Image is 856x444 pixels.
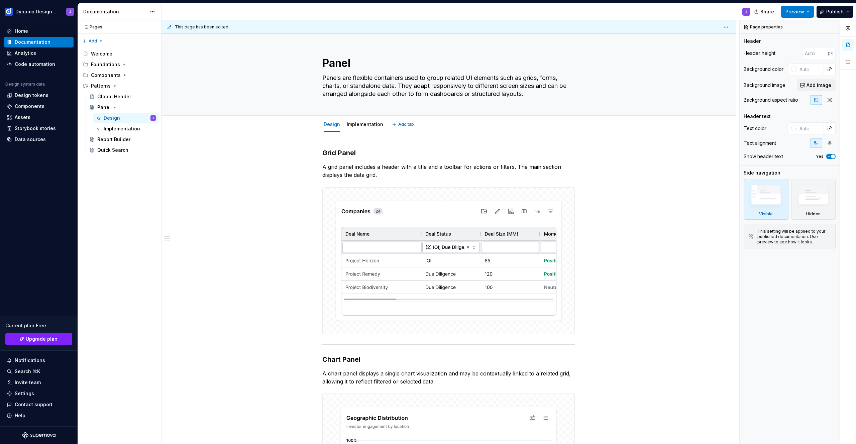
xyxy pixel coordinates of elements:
[321,73,574,99] textarea: Panels are flexible containers used to group related UI elements such as grids, forms, charts, or...
[87,145,158,155] a: Quick Search
[826,8,844,15] span: Publish
[91,61,120,68] div: Foundations
[4,90,74,101] a: Design tokens
[83,8,146,15] div: Documentation
[797,63,824,75] input: Auto
[15,103,44,110] div: Components
[15,379,41,386] div: Invite team
[4,123,74,134] a: Storybook stories
[89,38,97,44] span: Add
[15,114,30,121] div: Assets
[744,179,788,220] div: Visible
[4,366,74,377] button: Search ⌘K
[87,91,158,102] a: Global Header
[323,187,575,334] img: b3760fed-c1af-4eb7-be70-ddbb88e09904.svg
[744,97,798,103] div: Background aspect ratio
[759,211,773,217] div: Visible
[785,8,804,15] span: Preview
[97,147,128,153] div: Quick Search
[15,39,50,45] div: Documentation
[175,24,229,30] span: This page has been edited.
[15,401,52,408] div: Contact support
[80,48,158,155] div: Page tree
[797,79,836,91] button: Add image
[104,115,120,121] div: Design
[15,61,55,68] div: Code automation
[322,355,575,364] h3: Chart Panel
[322,163,575,179] p: A grid panel includes a header with a title and a toolbar for actions or filters. The main sectio...
[87,134,158,145] a: Report Builder
[80,70,158,81] div: Components
[97,93,131,100] div: Global Header
[15,8,58,15] div: Dynamo Design System
[91,83,111,89] div: Patterns
[15,28,28,34] div: Home
[5,82,45,87] div: Design system data
[4,377,74,388] a: Invite team
[26,336,58,342] span: Upgrade plan
[91,50,114,57] div: Welcome!
[93,113,158,123] a: DesignJ
[744,38,761,44] div: Header
[757,229,831,245] div: This setting will be applied to your published documentation. Use preview to see how it looks.
[797,122,824,134] input: Auto
[1,4,76,19] button: Dynamo Design SystemJ
[321,55,574,71] textarea: Panel
[80,24,102,30] div: Pages
[5,8,13,16] img: c5f292b4-1c74-4827-b374-41971f8eb7d9.png
[4,48,74,59] a: Analytics
[4,101,74,112] a: Components
[87,102,158,113] a: Panel
[4,399,74,410] button: Contact support
[5,322,72,329] div: Current plan : Free
[4,355,74,366] button: Notifications
[4,37,74,47] a: Documentation
[15,357,45,364] div: Notifications
[347,121,383,127] a: Implementation
[80,36,105,46] button: Add
[321,117,343,131] div: Design
[15,390,34,397] div: Settings
[97,104,111,111] div: Panel
[4,134,74,145] a: Data sources
[80,59,158,70] div: Foundations
[744,82,785,89] div: Background image
[93,123,158,134] a: Implementation
[791,179,836,220] div: Hidden
[4,410,74,421] button: Help
[744,170,780,176] div: Side navigation
[744,125,766,132] div: Text color
[816,154,824,159] label: Yes
[15,50,36,57] div: Analytics
[4,59,74,70] a: Code automation
[344,117,386,131] div: Implementation
[817,6,853,18] button: Publish
[744,50,775,57] div: Header height
[398,122,414,127] span: Add tab
[322,369,575,385] p: A chart panel displays a single chart visualization and may be contextually linked to a related g...
[807,82,831,89] span: Add image
[15,136,46,143] div: Data sources
[15,125,56,132] div: Storybook stories
[69,9,71,14] div: J
[4,388,74,399] a: Settings
[744,113,771,120] div: Header text
[802,47,828,59] input: Auto
[806,211,821,217] div: Hidden
[15,92,48,99] div: Design tokens
[15,368,40,375] div: Search ⌘K
[322,148,575,157] h3: Grid Panel
[324,121,340,127] a: Design
[390,120,417,129] button: Add tab
[104,125,140,132] div: Implementation
[152,115,154,121] div: J
[760,8,774,15] span: Share
[781,6,814,18] button: Preview
[91,72,121,79] div: Components
[744,66,783,73] div: Background color
[22,432,56,439] svg: Supernova Logo
[745,9,747,14] div: J
[80,81,158,91] div: Patterns
[744,140,776,146] div: Text alignment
